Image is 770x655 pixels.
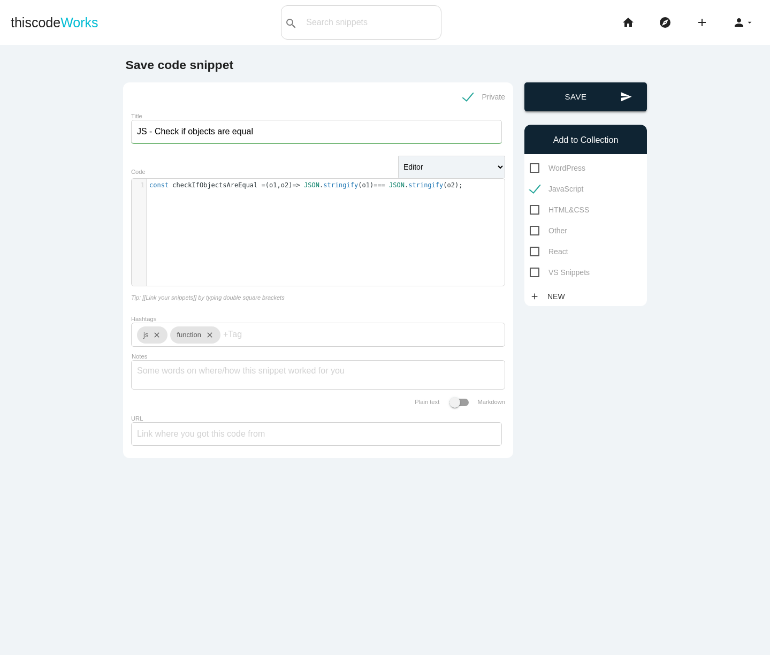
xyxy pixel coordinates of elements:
span: JSON [389,181,405,189]
input: Search snippets [301,11,441,34]
i: home [622,5,635,40]
span: checkIfObjectsAreEqual [172,181,257,189]
i: search [285,6,298,41]
span: === [373,181,385,189]
span: o1 [269,181,277,189]
b: Save code snippet [126,58,234,72]
h6: Add to Collection [530,135,642,145]
span: React [530,245,568,258]
i: arrow_drop_down [745,5,754,40]
button: sendSave [524,82,647,111]
i: add [530,287,539,306]
div: function [170,326,220,344]
i: person [733,5,745,40]
label: Title [131,113,142,119]
span: HTML&CSS [530,203,589,217]
div: js [137,326,167,344]
input: +Tag [223,323,287,346]
span: JSON [304,181,319,189]
input: What does this code do? [131,120,502,143]
i: add [696,5,708,40]
span: Other [530,224,567,238]
span: stringify [408,181,443,189]
span: WordPress [530,162,585,175]
label: Code [131,169,146,175]
i: close [201,326,214,344]
i: send [620,82,632,111]
label: Notes [132,353,147,360]
label: Plain text Markdown [415,399,505,405]
span: ( , ) . ( ) . ( ); [149,181,463,189]
i: explore [659,5,672,40]
div: 1 [132,181,146,190]
i: close [148,326,161,344]
label: URL [131,415,143,422]
span: Works [60,15,98,30]
span: stringify [323,181,358,189]
span: => [292,181,300,189]
span: VS Snippets [530,266,590,279]
span: o2 [281,181,288,189]
span: = [262,181,265,189]
span: o1 [362,181,369,189]
span: JavaScript [530,182,583,196]
i: Tip: [[Link your snippets]] by typing double square brackets [131,294,285,301]
a: thiscodeWorks [11,5,98,40]
label: Hashtags [131,316,156,322]
input: Link where you got this code from [131,422,502,446]
span: const [149,181,169,189]
button: search [281,6,301,39]
span: Private [463,90,505,104]
span: o2 [447,181,455,189]
a: addNew [530,287,570,306]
